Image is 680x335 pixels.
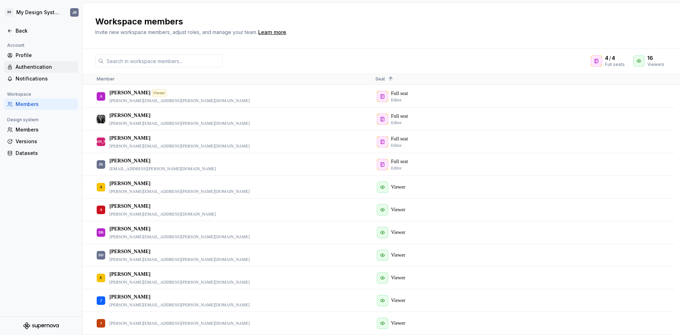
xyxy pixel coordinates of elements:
div: Members [16,126,75,133]
div: PF [5,8,13,17]
p: [PERSON_NAME][EMAIL_ADDRESS][PERSON_NAME][DOMAIN_NAME] [109,98,250,104]
a: Profile [4,50,78,61]
span: . [257,30,287,35]
div: Versions [16,138,75,145]
p: [PERSON_NAME][EMAIL_ADDRESS][PERSON_NAME][DOMAIN_NAME] [109,143,250,149]
div: [PERSON_NAME] [86,135,116,149]
a: Notifications [4,73,78,84]
div: DB [98,225,103,239]
div: My Design System [16,9,62,16]
div: J [100,294,102,307]
p: [PERSON_NAME][EMAIL_ADDRESS][PERSON_NAME][DOMAIN_NAME] [109,257,250,262]
p: [PERSON_NAME][EMAIL_ADDRESS][PERSON_NAME][DOMAIN_NAME] [109,279,250,285]
p: [PERSON_NAME][EMAIL_ADDRESS][PERSON_NAME][DOMAIN_NAME] [109,302,250,308]
div: / [605,55,625,62]
div: Viewers [647,62,664,67]
svg: Supernova Logo [23,322,59,329]
p: [PERSON_NAME][EMAIL_ADDRESS][PERSON_NAME][DOMAIN_NAME] [109,234,250,240]
h2: Workspace members [95,16,659,27]
div: JK [72,10,77,15]
img: Jake Carter [97,115,105,123]
input: Search in workspace members... [104,55,223,67]
button: PFMy Design SystemJK [1,5,81,20]
p: [PERSON_NAME][EMAIL_ADDRESS][PERSON_NAME][DOMAIN_NAME] [109,320,250,326]
div: Back [16,27,75,34]
a: Members [4,99,78,110]
div: Notifications [16,75,75,82]
span: Invite new workspace members, adjust roles, and manage your team. [95,29,257,35]
div: Datasets [16,150,75,157]
a: Members [4,124,78,135]
div: E [100,271,102,285]
p: [PERSON_NAME] [109,225,151,233]
div: DD [98,248,103,262]
p: [PERSON_NAME][EMAIL_ADDRESS][PERSON_NAME][DOMAIN_NAME] [109,189,250,194]
div: Account [4,41,27,50]
div: J [100,316,102,330]
div: Design system [4,116,41,124]
div: Profile [16,52,75,59]
p: [PERSON_NAME] [109,135,151,142]
p: [PERSON_NAME][EMAIL_ADDRESS][PERSON_NAME][DOMAIN_NAME] [109,121,250,126]
p: [PERSON_NAME] [109,157,151,164]
span: 4 [612,55,615,62]
div: Members [16,101,75,108]
span: 16 [647,55,653,62]
div: A [100,203,102,217]
p: [PERSON_NAME] [109,112,151,119]
p: [PERSON_NAME] [109,180,151,187]
p: [PERSON_NAME] [109,294,151,301]
div: Full seats [605,62,625,67]
a: Back [4,25,78,37]
div: A [100,89,102,103]
div: Owner [152,89,166,96]
div: JK [99,157,103,171]
span: 4 [605,55,608,62]
p: [PERSON_NAME][EMAIL_ADDRESS][DOMAIN_NAME] [109,211,216,217]
a: Datasets [4,147,78,159]
div: Workspace [4,90,34,99]
a: Versions [4,136,78,147]
span: Member [97,76,115,82]
div: Authentication [16,63,75,71]
p: [EMAIL_ADDRESS][PERSON_NAME][DOMAIN_NAME] [109,166,216,172]
p: [PERSON_NAME] [109,271,151,278]
a: Learn more [258,29,286,36]
a: Authentication [4,61,78,73]
p: [PERSON_NAME] [109,248,151,255]
p: [PERSON_NAME] [109,203,151,210]
p: [PERSON_NAME] [109,89,151,96]
span: Seat [375,76,385,82]
div: A [100,180,102,194]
